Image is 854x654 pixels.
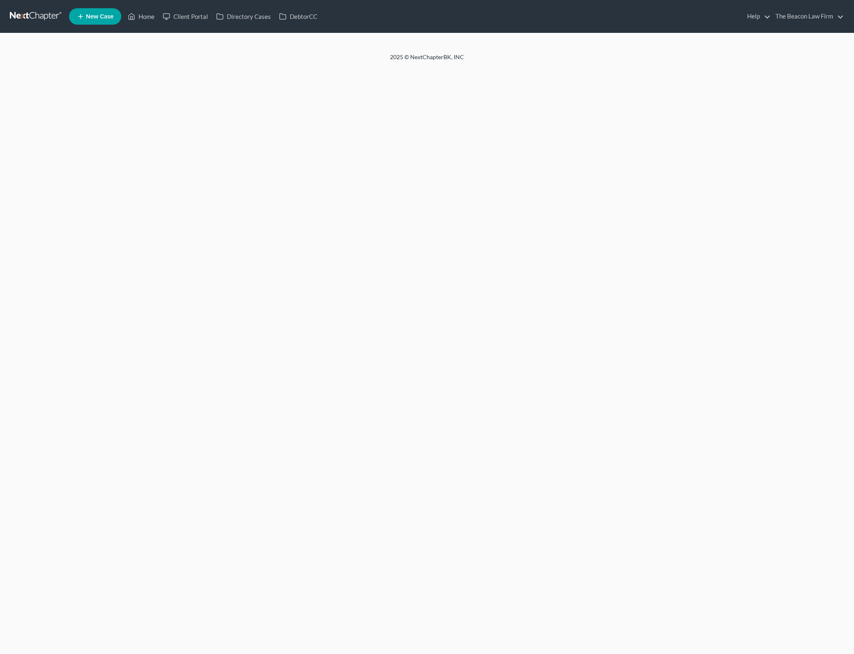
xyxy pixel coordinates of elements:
[69,8,121,25] new-legal-case-button: New Case
[771,9,844,24] a: The Beacon Law Firm
[212,9,275,24] a: Directory Cases
[193,53,661,68] div: 2025 © NextChapterBK, INC
[159,9,212,24] a: Client Portal
[275,9,321,24] a: DebtorCC
[743,9,771,24] a: Help
[124,9,159,24] a: Home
